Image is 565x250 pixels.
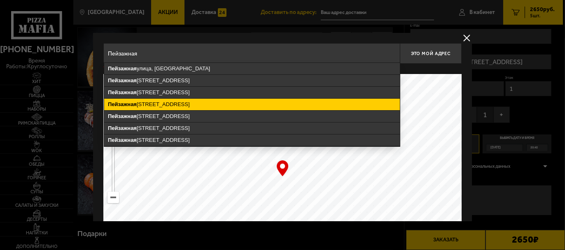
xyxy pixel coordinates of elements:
[462,33,472,43] button: delivery type
[108,77,137,83] ymaps: Пейзажная
[411,51,451,56] span: Это мой адрес
[108,137,137,143] ymaps: Пейзажная
[400,43,462,64] button: Это мой адрес
[104,99,400,110] ymaps: [STREET_ADDRESS]
[104,75,400,86] ymaps: [STREET_ADDRESS]
[103,66,219,72] p: Укажите дом на карте или в поле ввода
[104,87,400,98] ymaps: [STREET_ADDRESS]
[108,89,137,95] ymaps: Пейзажная
[104,134,400,146] ymaps: [STREET_ADDRESS]
[108,125,137,131] ymaps: Пейзажная
[104,63,400,74] ymaps: улица, [GEOGRAPHIC_DATA]
[108,101,137,107] ymaps: Пейзажная
[108,113,137,119] ymaps: Пейзажная
[104,123,400,134] ymaps: [STREET_ADDRESS]
[108,65,137,72] ymaps: Пейзажная
[103,43,400,64] input: Введите адрес доставки
[104,111,400,122] ymaps: [STREET_ADDRESS]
